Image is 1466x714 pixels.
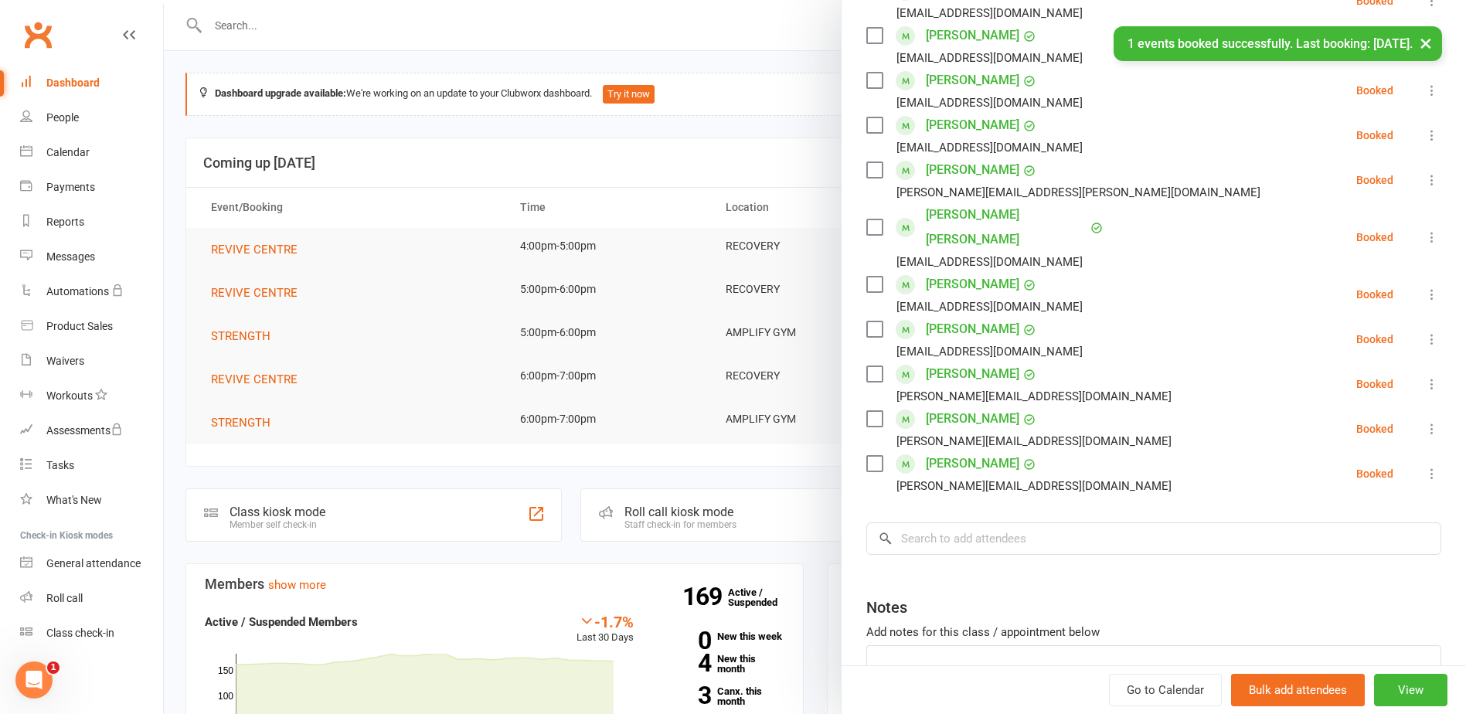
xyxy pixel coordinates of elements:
[926,23,1019,48] a: [PERSON_NAME]
[46,285,109,297] div: Automations
[1356,175,1393,185] div: Booked
[20,448,163,483] a: Tasks
[1374,674,1447,706] button: View
[46,557,141,569] div: General attendance
[46,459,74,471] div: Tasks
[926,451,1019,476] a: [PERSON_NAME]
[866,597,907,618] div: Notes
[1412,26,1440,59] button: ×
[1356,85,1393,96] div: Booked
[896,138,1083,158] div: [EMAIL_ADDRESS][DOMAIN_NAME]
[20,240,163,274] a: Messages
[20,379,163,413] a: Workouts
[926,202,1087,252] a: [PERSON_NAME] [PERSON_NAME]
[926,158,1019,182] a: [PERSON_NAME]
[926,362,1019,386] a: [PERSON_NAME]
[896,386,1172,406] div: [PERSON_NAME][EMAIL_ADDRESS][DOMAIN_NAME]
[896,3,1083,23] div: [EMAIL_ADDRESS][DOMAIN_NAME]
[46,250,95,263] div: Messages
[46,424,123,437] div: Assessments
[46,389,93,402] div: Workouts
[46,76,100,89] div: Dashboard
[20,483,163,518] a: What's New
[20,546,163,581] a: General attendance kiosk mode
[47,661,60,674] span: 1
[866,623,1441,641] div: Add notes for this class / appointment below
[20,616,163,651] a: Class kiosk mode
[20,413,163,448] a: Assessments
[926,317,1019,342] a: [PERSON_NAME]
[1356,379,1393,389] div: Booked
[1231,674,1365,706] button: Bulk add attendees
[46,111,79,124] div: People
[1356,130,1393,141] div: Booked
[896,476,1172,496] div: [PERSON_NAME][EMAIL_ADDRESS][DOMAIN_NAME]
[20,344,163,379] a: Waivers
[866,522,1441,555] input: Search to add attendees
[46,494,102,506] div: What's New
[896,93,1083,113] div: [EMAIL_ADDRESS][DOMAIN_NAME]
[46,627,114,639] div: Class check-in
[20,205,163,240] a: Reports
[15,661,53,699] iframe: Intercom live chat
[46,355,84,367] div: Waivers
[46,320,113,332] div: Product Sales
[1109,674,1222,706] a: Go to Calendar
[20,309,163,344] a: Product Sales
[46,181,95,193] div: Payments
[20,100,163,135] a: People
[896,182,1260,202] div: [PERSON_NAME][EMAIL_ADDRESS][PERSON_NAME][DOMAIN_NAME]
[1356,423,1393,434] div: Booked
[926,68,1019,93] a: [PERSON_NAME]
[926,272,1019,297] a: [PERSON_NAME]
[46,216,84,228] div: Reports
[1114,26,1442,61] div: 1 events booked successfully. Last booking: [DATE].
[926,113,1019,138] a: [PERSON_NAME]
[46,146,90,158] div: Calendar
[896,342,1083,362] div: [EMAIL_ADDRESS][DOMAIN_NAME]
[20,170,163,205] a: Payments
[20,135,163,170] a: Calendar
[1356,334,1393,345] div: Booked
[1356,232,1393,243] div: Booked
[20,274,163,309] a: Automations
[926,406,1019,431] a: [PERSON_NAME]
[46,592,83,604] div: Roll call
[896,297,1083,317] div: [EMAIL_ADDRESS][DOMAIN_NAME]
[1356,468,1393,479] div: Booked
[20,66,163,100] a: Dashboard
[896,252,1083,272] div: [EMAIL_ADDRESS][DOMAIN_NAME]
[1356,289,1393,300] div: Booked
[896,431,1172,451] div: [PERSON_NAME][EMAIL_ADDRESS][DOMAIN_NAME]
[19,15,57,54] a: Clubworx
[20,581,163,616] a: Roll call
